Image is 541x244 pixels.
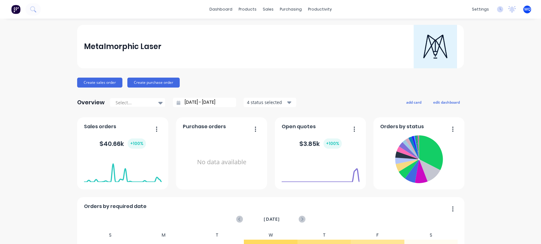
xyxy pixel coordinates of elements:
[183,133,261,192] div: No data available
[244,231,297,240] div: W
[84,123,116,130] span: Sales orders
[191,231,244,240] div: T
[244,98,296,107] button: 4 status selected
[297,231,351,240] div: T
[402,98,425,106] button: add card
[11,5,20,14] img: Factory
[137,231,191,240] div: M
[127,78,180,88] button: Create purchase order
[305,5,335,14] div: productivity
[77,96,105,109] div: Overview
[99,138,146,149] div: $ 40.66k
[469,5,492,14] div: settings
[247,99,286,106] div: 4 status selected
[206,5,235,14] a: dashboard
[323,138,342,149] div: + 100 %
[128,138,146,149] div: + 100 %
[235,5,260,14] div: products
[260,5,277,14] div: sales
[380,123,424,130] span: Orders by status
[351,231,404,240] div: F
[282,123,316,130] span: Open quotes
[77,78,122,88] button: Create sales order
[277,5,305,14] div: purchasing
[84,40,161,53] div: Metalmorphic Laser
[524,7,530,12] span: MQ
[183,123,226,130] span: Purchase orders
[299,138,342,149] div: $ 3.85k
[264,216,280,223] span: [DATE]
[429,98,464,106] button: edit dashboard
[404,231,458,240] div: S
[84,231,137,240] div: S
[414,25,457,68] img: Metalmorphic Laser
